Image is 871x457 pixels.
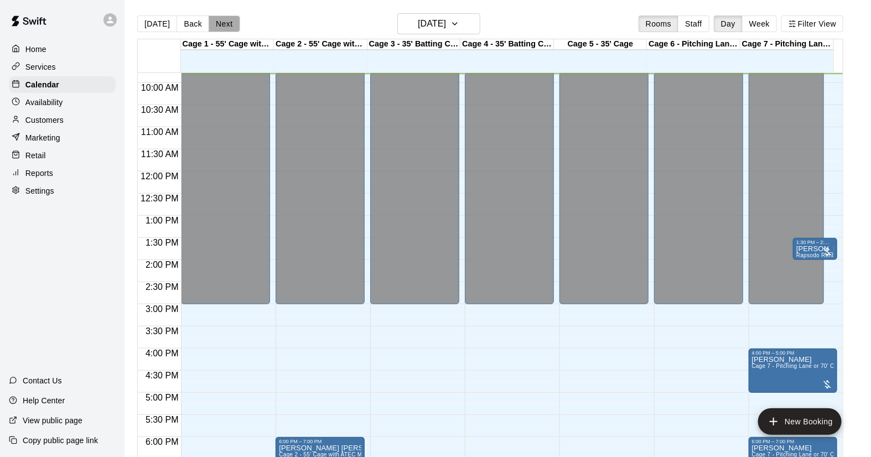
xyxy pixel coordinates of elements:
button: Staff [678,15,709,32]
button: Next [209,15,240,32]
span: 3:30 PM [143,326,182,336]
p: Copy public page link [23,435,98,446]
span: 3:00 PM [143,304,182,314]
p: Reports [25,168,53,179]
div: Cage 1 - 55' Cage with ATEC M3X 2.0 Baseball Pitching Machine [181,39,274,50]
span: 2:00 PM [143,260,182,269]
p: Calendar [25,79,59,90]
span: 10:30 AM [138,105,182,115]
a: Calendar [9,76,116,93]
p: Services [25,61,56,72]
h6: [DATE] [418,16,446,32]
span: 1:00 PM [143,216,182,225]
a: Home [9,41,116,58]
a: Customers [9,112,116,128]
p: Home [25,44,46,55]
div: Cage 4 - 35' Batting Cage [460,39,554,50]
button: [DATE] [397,13,480,34]
p: Retail [25,150,46,161]
span: 2:30 PM [143,282,182,292]
button: Week [742,15,777,32]
span: 10:00 AM [138,83,182,92]
div: Cage 2 - 55' Cage with ATEC M3X 2.0 Baseball Pitching Machine [274,39,367,50]
div: Cage 3 - 35' Batting Cage [367,39,461,50]
button: Back [177,15,209,32]
div: 6:00 PM – 7:00 PM [279,439,361,444]
span: 12:30 PM [138,194,181,203]
div: Cage 6 - Pitching Lane or Hitting (35' Cage) [647,39,740,50]
button: [DATE] [137,15,177,32]
p: Help Center [23,395,65,406]
p: Settings [25,185,54,196]
button: Day [714,15,743,32]
a: Retail [9,147,116,164]
span: 6:00 PM [143,437,182,446]
span: 11:30 AM [138,149,182,159]
span: 5:00 PM [143,393,182,402]
button: Filter View [781,15,843,32]
div: Cage 7 - Pitching Lane or 70' Cage for live at-bats [740,39,834,50]
a: Reports [9,165,116,181]
span: 11:00 AM [138,127,182,137]
a: Settings [9,183,116,199]
div: 4:00 PM – 5:00 PM: Justin Williamson [749,349,838,393]
span: 4:00 PM [143,349,182,358]
div: 4:00 PM – 5:00 PM [752,350,834,356]
p: Marketing [25,132,60,143]
button: add [758,408,842,435]
a: Services [9,59,116,75]
a: Marketing [9,129,116,146]
div: 6:00 PM – 7:00 PM [752,439,834,444]
span: 5:30 PM [143,415,182,424]
p: Contact Us [23,375,62,386]
p: Availability [25,97,63,108]
span: 4:30 PM [143,371,182,380]
button: Rooms [639,15,678,32]
a: Availability [9,94,116,111]
div: 1:30 PM – 2:00 PM [796,240,834,245]
p: View public page [23,415,82,426]
p: Customers [25,115,64,126]
div: 1:30 PM – 2:00 PM: John Cardwell [793,238,837,260]
span: 1:30 PM [143,238,182,247]
div: Cage 5 - 35' Cage [554,39,647,50]
span: 12:00 PM [138,172,181,181]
